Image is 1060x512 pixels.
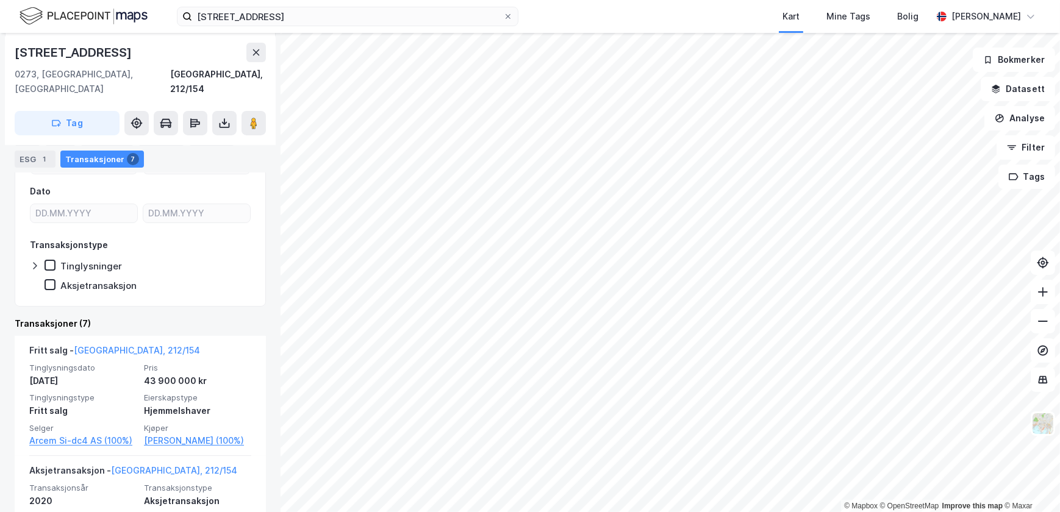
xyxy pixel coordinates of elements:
[15,43,134,62] div: [STREET_ADDRESS]
[999,453,1060,512] iframe: Chat Widget
[29,494,137,508] div: 2020
[29,404,137,418] div: Fritt salg
[143,204,250,222] input: DD.MM.YYYY
[38,153,51,165] div: 1
[144,404,251,418] div: Hjemmelshaver
[973,48,1055,72] button: Bokmerker
[30,238,108,252] div: Transaksjonstype
[782,9,800,24] div: Kart
[29,483,137,493] span: Transaksjonsår
[127,153,139,165] div: 7
[111,465,237,475] a: [GEOGRAPHIC_DATA], 212/154
[999,453,1060,512] div: Kontrollprogram for chat
[29,343,200,363] div: Fritt salg -
[984,106,1055,130] button: Analyse
[951,9,1021,24] div: [PERSON_NAME]
[60,280,137,291] div: Aksjetransaksjon
[15,316,266,331] div: Transaksjoner (7)
[30,184,51,199] div: Dato
[844,502,878,510] a: Mapbox
[997,135,1055,160] button: Filter
[998,165,1055,189] button: Tags
[29,463,237,483] div: Aksjetransaksjon -
[144,494,251,508] div: Aksjetransaksjon
[826,9,870,24] div: Mine Tags
[60,151,144,168] div: Transaksjoner
[30,204,137,222] input: DD.MM.YYYY
[192,7,503,26] input: Søk på adresse, matrikkel, gårdeiere, leietakere eller personer
[170,67,266,96] div: [GEOGRAPHIC_DATA], 212/154
[15,111,120,135] button: Tag
[144,483,251,493] span: Transaksjonstype
[144,363,251,373] span: Pris
[20,5,148,27] img: logo.f888ab2527a4732fd821a326f86c7f29.svg
[29,423,137,433] span: Selger
[144,393,251,403] span: Eierskapstype
[29,363,137,373] span: Tinglysningsdato
[942,502,1003,510] a: Improve this map
[144,433,251,448] a: [PERSON_NAME] (100%)
[981,77,1055,101] button: Datasett
[29,433,137,448] a: Arcem Si-dc4 AS (100%)
[29,374,137,388] div: [DATE]
[15,151,56,168] div: ESG
[144,423,251,433] span: Kjøper
[60,260,122,272] div: Tinglysninger
[144,374,251,388] div: 43 900 000 kr
[15,67,170,96] div: 0273, [GEOGRAPHIC_DATA], [GEOGRAPHIC_DATA]
[1031,412,1055,435] img: Z
[880,502,939,510] a: OpenStreetMap
[29,393,137,403] span: Tinglysningstype
[74,345,200,355] a: [GEOGRAPHIC_DATA], 212/154
[897,9,919,24] div: Bolig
